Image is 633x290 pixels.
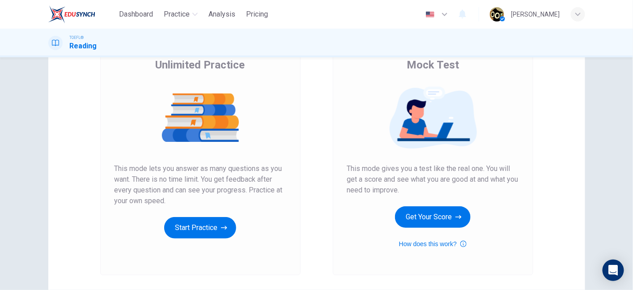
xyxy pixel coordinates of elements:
[119,9,153,20] span: Dashboard
[490,7,504,21] img: Profile picture
[603,260,624,281] div: Open Intercom Messenger
[399,239,467,249] button: How does this work?
[511,9,560,20] div: [PERSON_NAME]
[156,58,245,72] span: Unlimited Practice
[70,41,97,51] h1: Reading
[115,6,157,22] button: Dashboard
[407,58,459,72] span: Mock Test
[70,34,84,41] span: TOEFL®
[164,9,190,20] span: Practice
[395,206,471,228] button: Get Your Score
[425,11,436,18] img: en
[347,163,519,196] span: This mode gives you a test like the real one. You will get a score and see what you are good at a...
[160,6,201,22] button: Practice
[242,6,272,22] button: Pricing
[246,9,268,20] span: Pricing
[208,9,235,20] span: Analysis
[48,5,95,23] img: EduSynch logo
[205,6,239,22] button: Analysis
[164,217,236,239] button: Start Practice
[115,163,286,206] span: This mode lets you answer as many questions as you want. There is no time limit. You get feedback...
[48,5,116,23] a: EduSynch logo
